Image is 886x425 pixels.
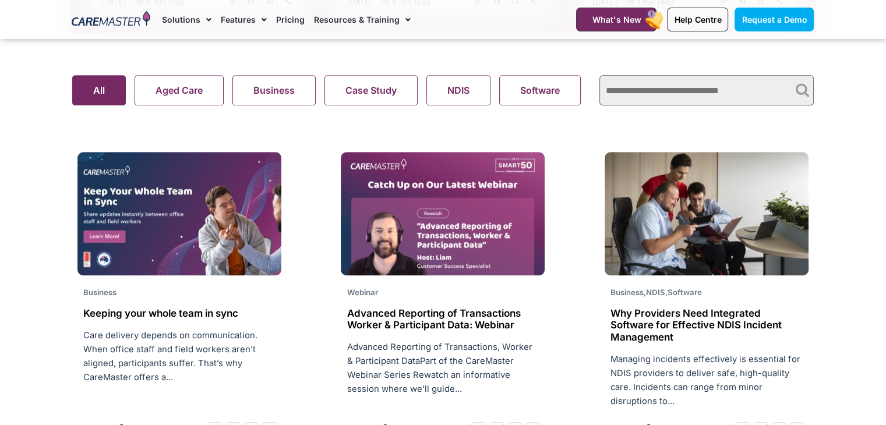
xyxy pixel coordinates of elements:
span: Request a Demo [742,15,807,24]
img: CM Generic Facebook Post-6 [77,152,281,275]
img: man-wheelchair-working-front-view [605,152,809,275]
span: Business [610,288,644,297]
button: All [72,75,126,105]
span: Software [668,288,702,297]
span: , , [610,288,702,297]
span: Help Centre [674,15,721,24]
button: Case Study [324,75,418,105]
span: NDIS [646,288,665,297]
p: Managing incidents effectively is essential for NDIS providers to deliver safe, high-quality care... [610,352,803,408]
a: Request a Demo [735,8,814,31]
h2: Advanced Reporting of Transactions Worker & Participant Data: Webinar [347,307,539,331]
button: Software [499,75,581,105]
span: Webinar [347,288,377,297]
button: Aged Care [135,75,224,105]
h2: Why Providers Need Integrated Software for Effective NDIS Incident Management [610,307,803,343]
img: REWATCH Advanced Reporting of Transactions, Worker & Participant Data_Website Thumb [341,152,545,275]
a: What's New [576,8,656,31]
p: Care delivery depends on communication. When office staff and field workers aren’t aligned, parti... [83,328,276,384]
span: Business [83,288,117,297]
img: CareMaster Logo [72,11,150,29]
button: NDIS [426,75,490,105]
h2: Keeping your whole team in sync [83,307,276,319]
span: What's New [592,15,641,24]
a: Help Centre [667,8,728,31]
p: Advanced Reporting of Transactions, Worker & Participant DataPart of the CareMaster Webinar Serie... [347,340,539,396]
button: Business [232,75,316,105]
